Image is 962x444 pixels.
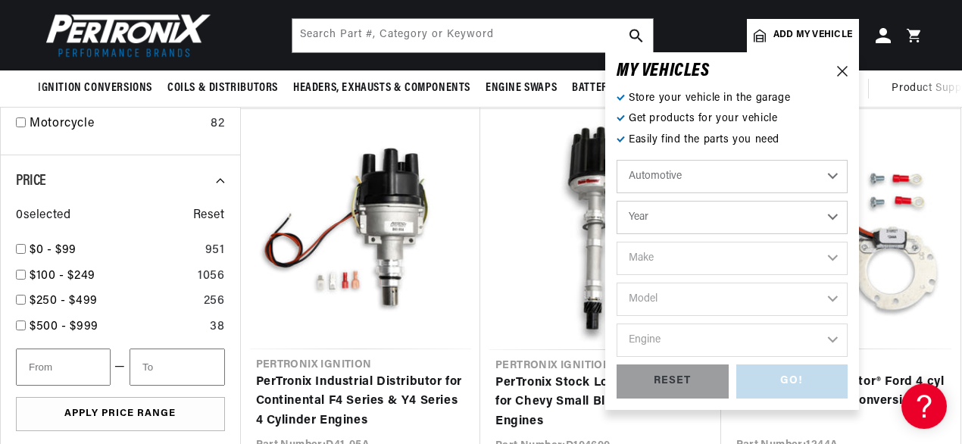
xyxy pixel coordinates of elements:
[617,111,848,127] p: Get products for your vehicle
[193,206,225,226] span: Reset
[130,349,224,386] input: To
[30,295,98,307] span: $250 - $499
[16,349,111,386] input: From
[495,374,706,432] a: PerTronix Stock Look Distributor for Chevy Small Block/Big Block Engines
[38,9,212,61] img: Pertronix
[114,358,126,377] span: —
[486,80,557,96] span: Engine Swaps
[736,373,946,411] a: PerTronix 1244A Ignitor® Ford 4 cyl Electronic Ignition Conversion Kit
[205,241,225,261] div: 951
[16,206,70,226] span: 0 selected
[617,160,848,193] select: Ride Type
[286,70,478,106] summary: Headers, Exhausts & Components
[16,397,225,431] button: Apply Price Range
[211,114,224,134] div: 82
[617,201,848,234] select: Year
[293,80,470,96] span: Headers, Exhausts & Components
[617,364,729,399] div: RESET
[773,28,852,42] span: Add my vehicle
[16,174,46,189] span: Price
[256,373,466,431] a: PerTronix Industrial Distributor for Continental F4 Series & Y4 Series 4 Cylinder Engines
[30,114,205,134] a: Motorcycle
[617,132,848,149] p: Easily find the parts you need
[30,270,95,282] span: $100 - $249
[564,70,675,106] summary: Battery Products
[30,244,77,256] span: $0 - $99
[204,292,225,311] div: 256
[617,242,848,275] select: Make
[617,324,848,357] select: Engine
[30,320,98,333] span: $500 - $999
[572,80,667,96] span: Battery Products
[292,19,653,52] input: Search Part #, Category or Keyword
[620,19,653,52] button: search button
[617,64,710,79] h6: MY VEHICLE S
[160,70,286,106] summary: Coils & Distributors
[617,90,848,107] p: Store your vehicle in the garage
[617,283,848,316] select: Model
[167,80,278,96] span: Coils & Distributors
[198,267,225,286] div: 1056
[210,317,224,337] div: 38
[38,70,160,106] summary: Ignition Conversions
[747,19,859,52] a: Add my vehicle
[478,70,564,106] summary: Engine Swaps
[38,80,152,96] span: Ignition Conversions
